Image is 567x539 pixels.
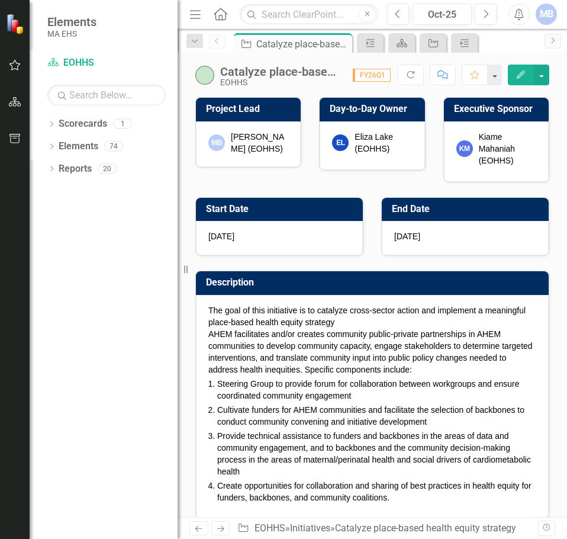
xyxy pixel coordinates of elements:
span: [DATE] [394,232,420,241]
span: Create opportunities for collaboration and sharing of best practices in health equity for funders... [217,481,531,502]
a: Initiatives [290,522,330,534]
div: Catalyze place-based health equity strategy [256,37,349,52]
span: Cultivate funders for AHEM communities and facilitate the selection of backbones to conduct commu... [217,405,524,426]
div: » » [237,522,537,535]
a: EOHHS [254,522,285,534]
input: Search Below... [47,85,166,105]
div: 20 [98,163,117,174]
button: MB [536,4,557,25]
div: EL [332,134,349,151]
h3: Executive Sponsor [454,104,543,114]
div: Kiame Mahaniah (EOHHS) [479,131,536,166]
span: Elements [47,15,96,29]
img: ClearPoint Strategy [6,14,27,34]
div: Catalyze place-based health equity strategy [335,522,516,534]
button: Oct-25 [413,4,472,25]
div: KM [456,140,473,157]
small: MA EHS [47,29,96,38]
a: Scorecards [59,117,107,131]
h3: Day-to-Day Owner [330,104,418,114]
span: AHEM facilitates and/or creates community public-private partnerships in AHEM communities to deve... [208,329,533,374]
h3: Project Lead [206,104,295,114]
h3: End Date [392,204,543,214]
span: [DATE] [208,232,234,241]
div: MB [208,134,225,151]
div: 74 [104,142,123,152]
span: Steering Group to provide forum for collaboration between workgroups and ensure coordinated commu... [217,379,520,400]
p: The goal of this initiative is to catalyze cross-sector action and implement a meaningful place-b... [208,304,536,328]
h3: Description [206,277,543,288]
img: On-track [195,66,214,85]
a: EOHHS [47,56,166,70]
div: EOHHS [220,78,341,87]
div: [PERSON_NAME] (EOHHS) [231,131,288,155]
div: Catalyze place-based health equity strategy [220,65,341,78]
h3: Start Date [206,204,357,214]
div: Oct-25 [417,8,468,22]
div: Eliza Lake (EOHHS) [355,131,412,155]
span: FY26Q1 [353,69,391,82]
span: Provide technical assistance to funders and backbones in the areas of data and community engageme... [217,431,531,476]
input: Search ClearPoint... [240,4,378,25]
a: Elements [59,140,98,153]
a: Reports [59,162,92,176]
div: 1 [113,119,132,129]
